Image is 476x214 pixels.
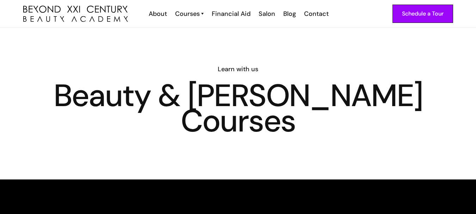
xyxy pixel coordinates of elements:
h1: Beauty & [PERSON_NAME] Courses [23,83,453,134]
div: Courses [175,9,200,18]
a: About [144,9,171,18]
div: Contact [304,9,329,18]
div: About [149,9,167,18]
a: home [23,6,128,22]
img: beyond 21st century beauty academy logo [23,6,128,22]
div: Blog [283,9,296,18]
div: Salon [259,9,275,18]
a: Schedule a Tour [392,5,453,23]
a: Financial Aid [207,9,254,18]
a: Salon [254,9,279,18]
div: Financial Aid [212,9,251,18]
a: Courses [175,9,204,18]
a: Blog [279,9,299,18]
a: Contact [299,9,332,18]
div: Schedule a Tour [402,9,444,18]
h6: Learn with us [23,65,453,74]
